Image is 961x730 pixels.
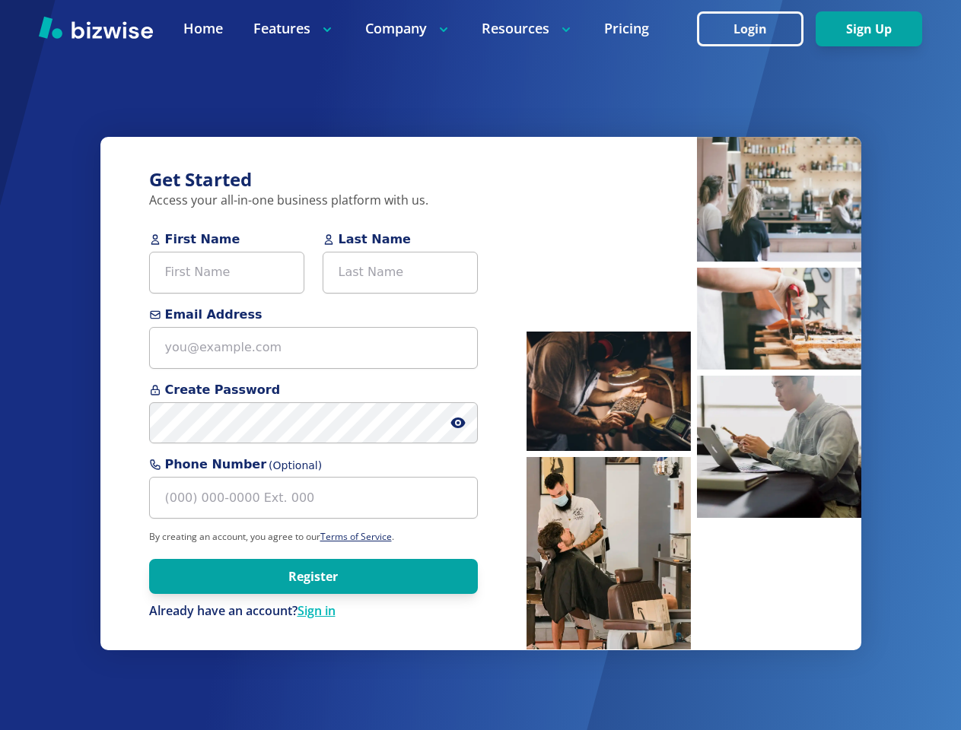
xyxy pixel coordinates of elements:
[365,19,451,38] p: Company
[697,22,816,36] a: Login
[482,19,574,38] p: Resources
[527,137,691,325] img: Hairstylist blow drying hair
[149,531,478,543] p: By creating an account, you agree to our .
[149,167,478,192] h3: Get Started
[604,19,649,38] a: Pricing
[149,252,304,294] input: First Name
[149,603,478,620] p: Already have an account?
[697,268,861,370] img: Pastry chef making pastries
[697,524,861,649] img: Cleaner sanitizing windows
[253,19,335,38] p: Features
[149,327,478,369] input: you@example.com
[183,19,223,38] a: Home
[816,11,922,46] button: Sign Up
[298,602,336,619] a: Sign in
[323,252,478,294] input: Last Name
[149,381,478,399] span: Create Password
[149,306,478,324] span: Email Address
[816,22,922,36] a: Sign Up
[697,11,803,46] button: Login
[149,192,478,209] p: Access your all-in-one business platform with us.
[149,230,304,249] span: First Name
[697,137,861,262] img: People waiting at coffee bar
[149,477,478,519] input: (000) 000-0000 Ext. 000
[149,603,478,620] div: Already have an account?Sign in
[697,376,861,518] img: Man working on laptop
[527,457,691,649] img: Barber cutting hair
[149,455,478,474] span: Phone Number
[527,332,691,451] img: Man inspecting coffee beans
[39,16,153,39] img: Bizwise Logo
[269,458,322,474] span: (Optional)
[149,559,478,594] button: Register
[323,230,478,249] span: Last Name
[320,530,392,543] a: Terms of Service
